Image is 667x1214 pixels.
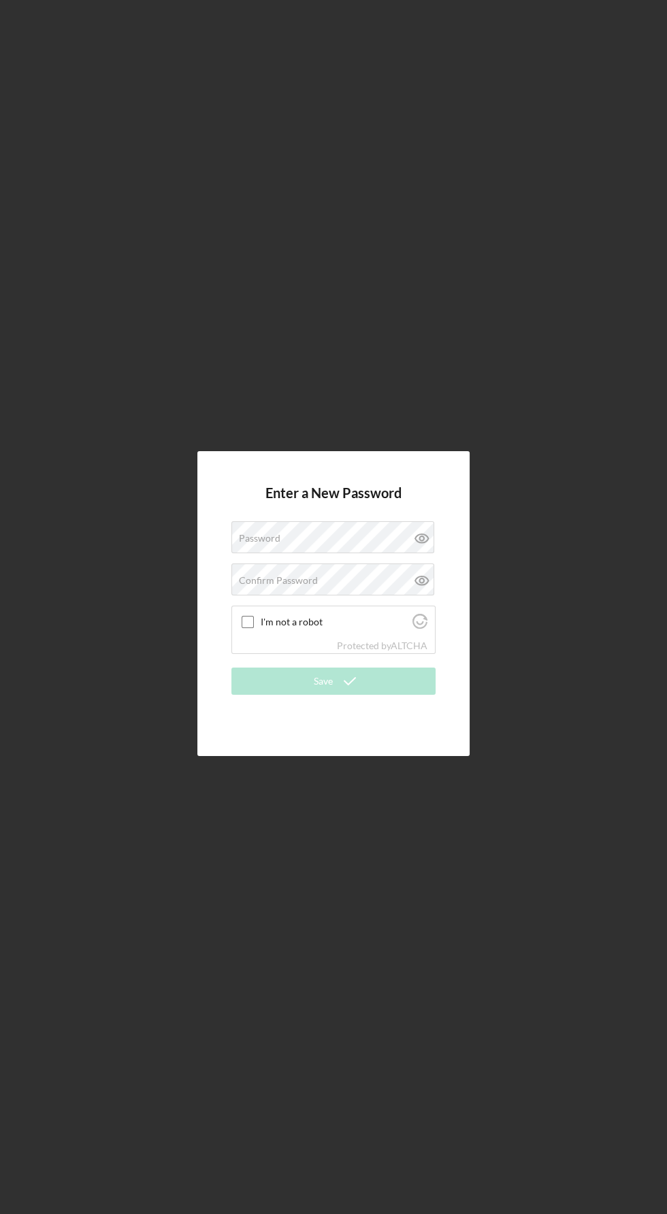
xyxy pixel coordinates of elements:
[265,485,402,521] h4: Enter a New Password
[337,640,427,651] div: Protected by
[239,533,280,544] label: Password
[314,668,333,695] div: Save
[261,617,408,627] label: I'm not a robot
[391,640,427,651] a: Visit Altcha.org
[412,619,427,631] a: Visit Altcha.org
[231,668,436,695] button: Save
[239,575,318,586] label: Confirm Password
